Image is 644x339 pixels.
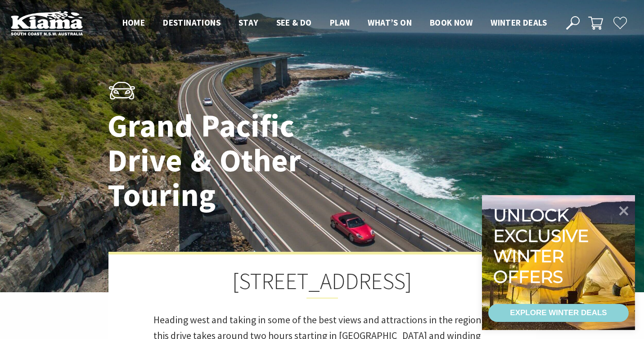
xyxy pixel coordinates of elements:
div: Unlock exclusive winter offers [493,205,593,287]
span: Destinations [163,17,221,28]
h1: Grand Pacific Drive & Other Touring [108,109,362,213]
a: EXPLORE WINTER DEALS [488,304,629,322]
div: EXPLORE WINTER DEALS [510,304,607,322]
nav: Main Menu [113,16,556,31]
h2: [STREET_ADDRESS] [153,268,491,299]
span: Winter Deals [491,17,547,28]
span: What’s On [368,17,412,28]
span: Stay [239,17,258,28]
span: See & Do [276,17,312,28]
img: Kiama Logo [11,11,83,36]
span: Plan [330,17,350,28]
span: Home [122,17,145,28]
span: Book now [430,17,473,28]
